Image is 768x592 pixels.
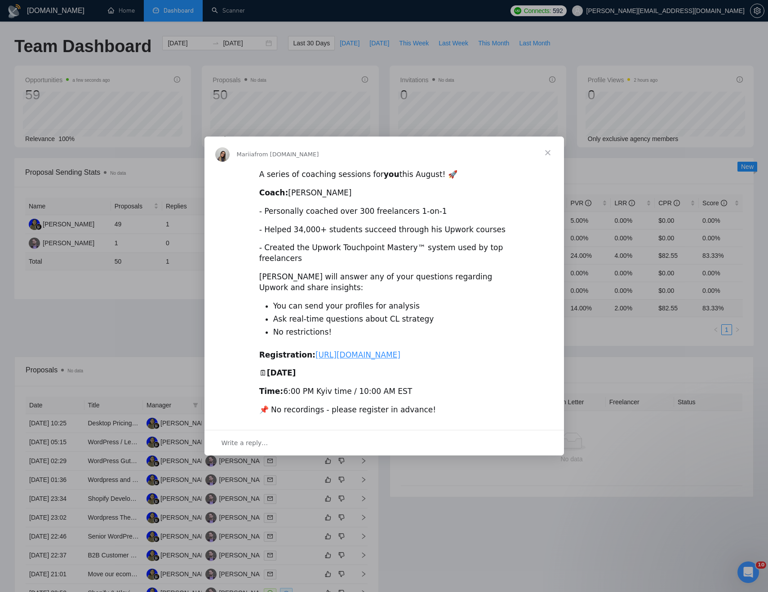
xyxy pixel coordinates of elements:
[259,368,509,379] div: 🗓
[222,437,268,449] span: Write a reply…
[254,151,319,158] span: from [DOMAIN_NAME]
[259,386,509,397] div: 6:00 PM Kyiv time / 10:00 AM EST
[259,405,509,415] div: 📌 No recordings - please register in advance!
[259,243,509,264] div: - Created the Upwork Touchpoint Mastery™ system used by top freelancers
[259,350,315,359] b: Registration:
[259,206,509,217] div: - Personally coached over 300 freelancers 1-on-1
[384,170,400,179] b: you
[273,327,509,338] li: No restrictions!
[259,169,509,180] div: A series of coaching sessions for this August! 🚀
[267,368,296,377] b: [DATE]
[273,301,509,312] li: You can send your profiles for analysis
[259,272,509,293] div: [PERSON_NAME] will answer any of your questions regarding Upwork and share insights:
[259,188,289,197] b: Coach:
[259,225,509,235] div: - Helped 34,000+ students succeed through his Upwork courses
[315,350,400,359] a: [URL][DOMAIN_NAME]
[259,188,509,199] div: [PERSON_NAME]
[532,137,564,169] span: Close
[273,314,509,325] li: Ask real-time questions about CL strategy
[215,147,230,162] img: Profile image for Mariia
[237,151,255,158] span: Mariia
[259,387,283,396] b: Time:
[204,430,564,455] div: Open conversation and reply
